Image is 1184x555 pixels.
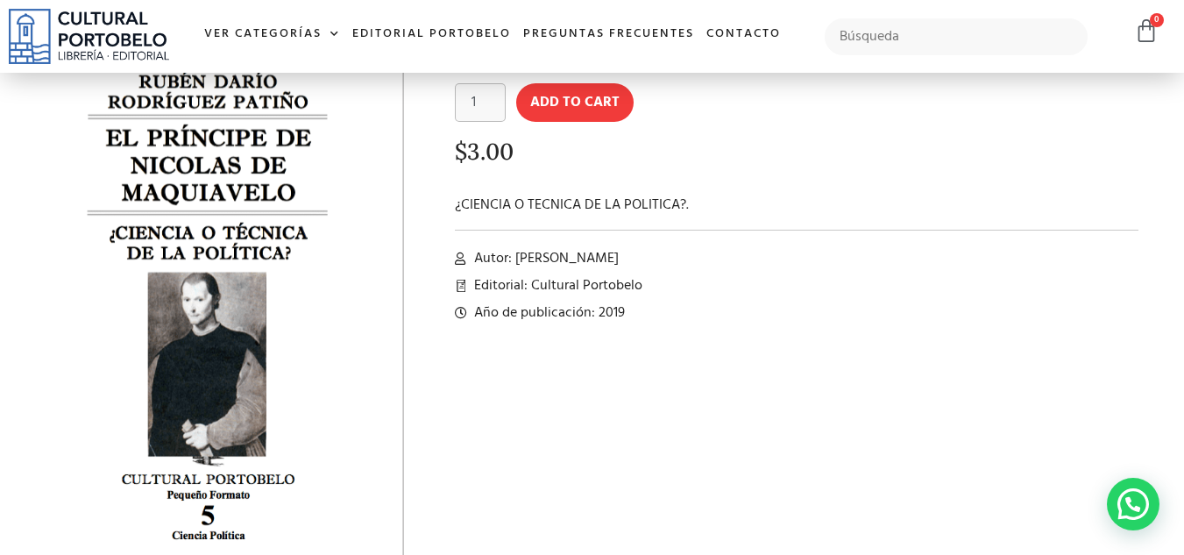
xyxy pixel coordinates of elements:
a: Editorial Portobelo [346,16,517,53]
span: Autor: [PERSON_NAME] [470,248,619,269]
input: Búsqueda [825,18,1088,55]
input: Product quantity [455,83,506,122]
a: Contacto [700,16,787,53]
a: Preguntas frecuentes [517,16,700,53]
bdi: 3.00 [455,137,514,166]
span: Editorial: Cultural Portobelo [470,275,642,296]
span: $ [455,137,467,166]
span: 0 [1150,13,1164,27]
span: Año de publicación: 2019 [470,302,625,324]
a: Ver Categorías [198,16,346,53]
div: Contactar por WhatsApp [1107,478,1159,530]
a: 0 [1134,18,1159,44]
p: ¿CIENCIA O TECNICA DE LA POLITICA?. [455,195,1139,216]
button: Add to cart [516,83,634,122]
